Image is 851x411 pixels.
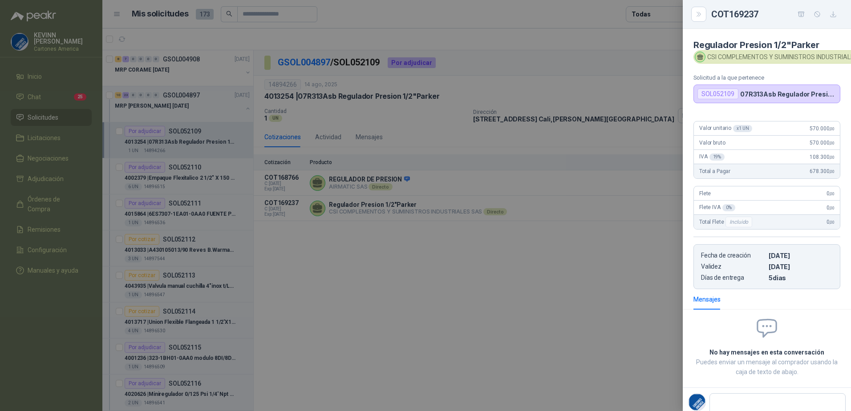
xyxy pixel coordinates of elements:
[810,154,835,160] span: 108.300
[711,7,840,21] div: COT169237
[699,217,754,227] span: Total Flete
[693,9,704,20] button: Close
[697,89,738,99] div: SOL052109
[701,263,765,270] p: Validez
[829,155,835,160] span: ,00
[699,204,735,211] span: Flete IVA
[699,190,711,197] span: Flete
[689,394,705,411] img: Company Logo
[810,125,835,132] span: 570.000
[701,274,765,282] p: Días de entrega
[693,294,721,304] div: Mensajes
[699,140,725,146] span: Valor bruto
[829,141,835,145] span: ,00
[699,168,730,174] span: Total a Pagar
[827,190,835,197] span: 0
[810,140,835,146] span: 570.000
[701,252,765,259] p: Fecha de creación
[722,204,735,211] div: 0 %
[693,357,840,377] p: Puedes enviar un mensaje al comprador usando la caja de texto de abajo.
[827,205,835,211] span: 0
[829,191,835,196] span: ,00
[827,219,835,225] span: 0
[829,220,835,225] span: ,00
[740,90,836,98] p: 07R313Asb Regulador Presion 1/2"Parker
[725,217,752,227] div: Incluido
[769,263,833,270] p: [DATE]
[693,40,840,50] h4: Regulador Presion 1/2"Parker
[810,168,835,174] span: 678.300
[699,125,752,132] span: Valor unitario
[709,153,725,161] div: 19 %
[829,205,835,210] span: ,00
[769,252,833,259] p: [DATE]
[733,125,752,132] div: x 1 UN
[699,153,725,161] span: IVA
[693,74,840,81] p: Solicitud a la que pertenece
[769,274,833,282] p: 5 dias
[829,169,835,174] span: ,00
[693,347,840,357] h2: No hay mensajes en esta conversación
[829,126,835,131] span: ,00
